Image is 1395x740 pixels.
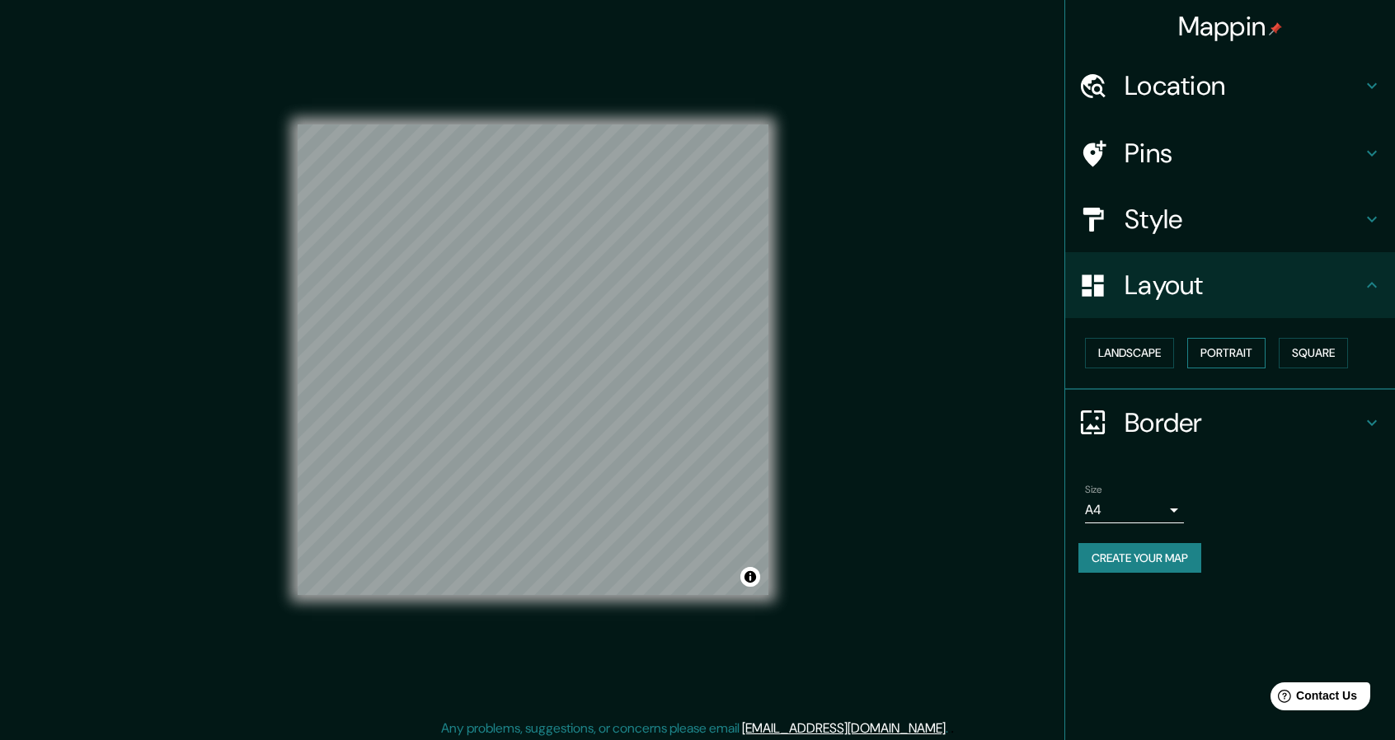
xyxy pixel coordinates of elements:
[1065,53,1395,119] div: Location
[1085,497,1184,523] div: A4
[1248,676,1377,722] iframe: Help widget launcher
[1085,338,1174,368] button: Landscape
[1065,390,1395,456] div: Border
[951,719,954,738] div: .
[1065,186,1395,252] div: Style
[1065,252,1395,318] div: Layout
[1269,22,1282,35] img: pin-icon.png
[1065,120,1395,186] div: Pins
[1279,338,1348,368] button: Square
[441,719,948,738] p: Any problems, suggestions, or concerns please email .
[1085,482,1102,496] label: Size
[1125,269,1362,302] h4: Layout
[1125,203,1362,236] h4: Style
[740,567,760,587] button: Toggle attribution
[298,124,768,595] canvas: Map
[1178,10,1283,43] h4: Mappin
[1078,543,1201,574] button: Create your map
[948,719,951,738] div: .
[1187,338,1266,368] button: Portrait
[1125,69,1362,102] h4: Location
[1125,137,1362,170] h4: Pins
[1125,406,1362,439] h4: Border
[742,719,946,737] a: [EMAIL_ADDRESS][DOMAIN_NAME]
